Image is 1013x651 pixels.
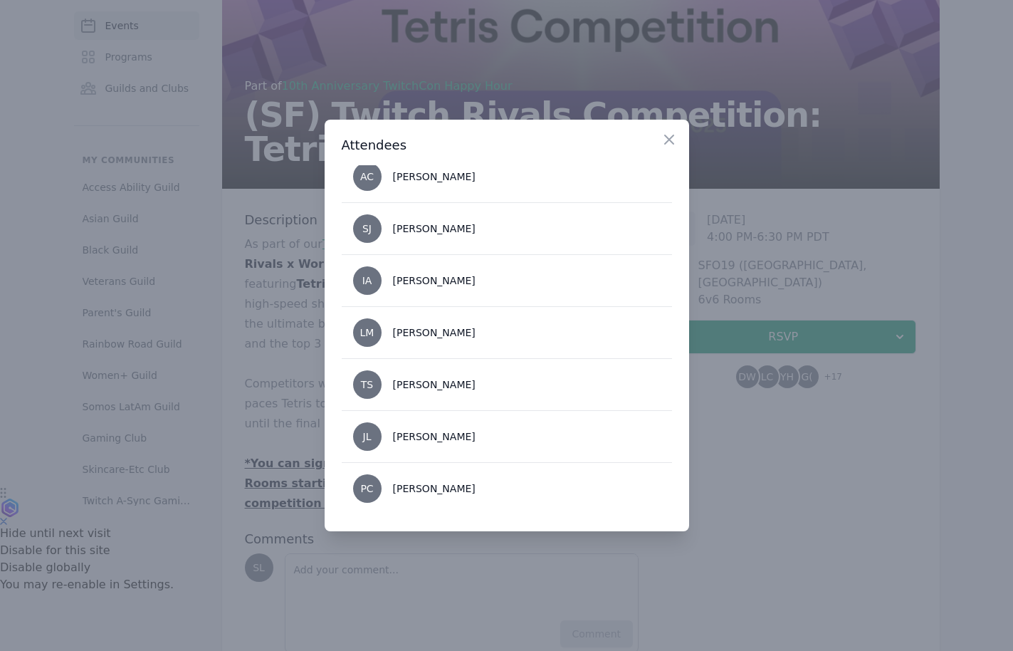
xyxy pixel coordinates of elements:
[360,484,373,494] span: PC
[360,328,374,338] span: LM
[393,325,476,340] div: [PERSON_NAME]
[363,432,372,442] span: JL
[393,170,476,184] div: [PERSON_NAME]
[361,380,373,390] span: TS
[362,224,372,234] span: SJ
[393,377,476,392] div: [PERSON_NAME]
[342,137,672,154] h3: Attendees
[393,222,476,236] div: [PERSON_NAME]
[362,276,372,286] span: IA
[360,172,374,182] span: AC
[393,481,476,496] div: [PERSON_NAME]
[393,274,476,288] div: [PERSON_NAME]
[393,429,476,444] div: [PERSON_NAME]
